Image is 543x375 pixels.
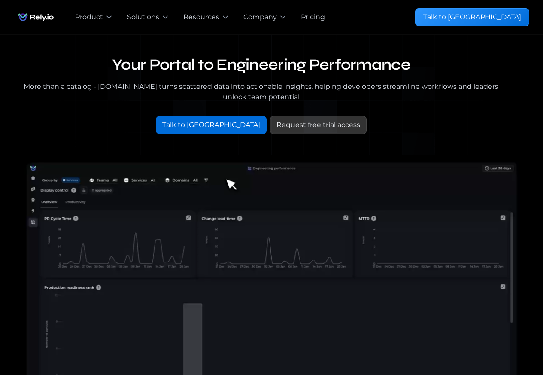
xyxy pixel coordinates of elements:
a: Request free trial access [270,116,367,134]
a: home [14,9,58,26]
div: More than a catalog - [DOMAIN_NAME] turns scattered data into actionable insights, helping develo... [14,82,509,102]
a: Talk to [GEOGRAPHIC_DATA] [415,8,529,26]
div: Resources [183,12,219,22]
div: Talk to [GEOGRAPHIC_DATA] [162,120,260,130]
h1: Your Portal to Engineering Performance [14,55,509,75]
div: Solutions [127,12,159,22]
div: Request free trial access [276,120,360,130]
img: Rely.io logo [14,9,58,26]
div: Company [243,12,277,22]
div: Product [75,12,103,22]
a: Pricing [301,12,325,22]
div: Talk to [GEOGRAPHIC_DATA] [423,12,521,22]
a: Talk to [GEOGRAPHIC_DATA] [156,116,267,134]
